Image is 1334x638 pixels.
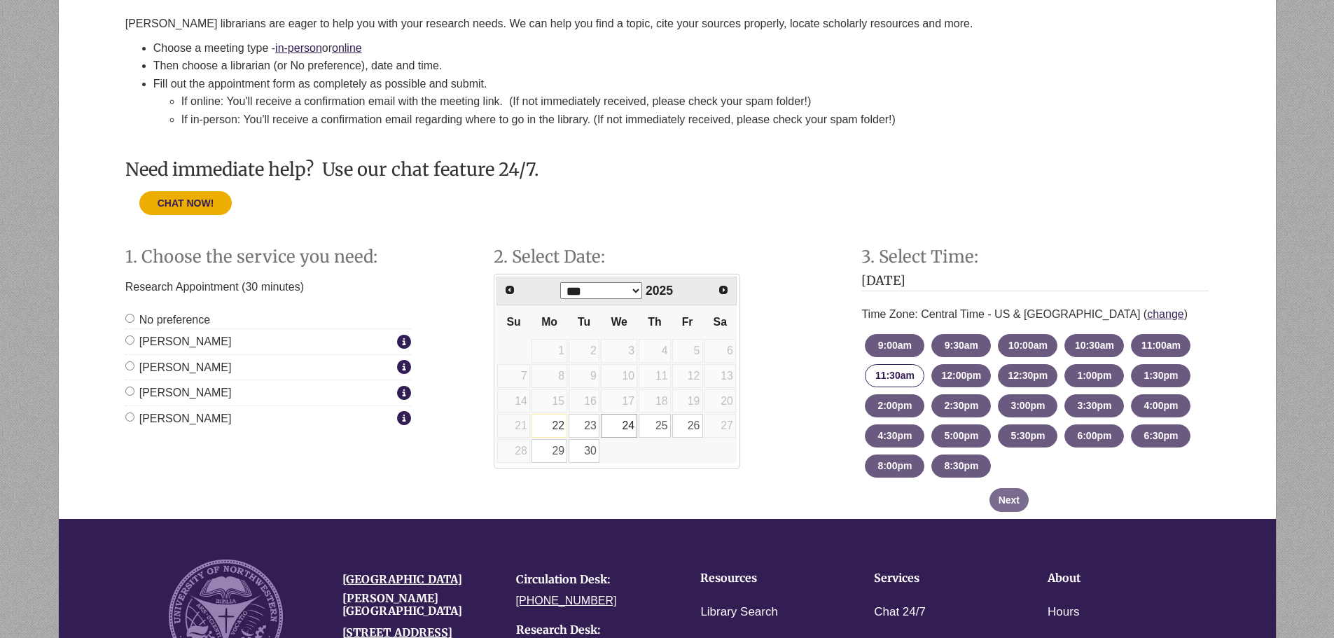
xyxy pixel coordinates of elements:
[153,57,1209,75] li: Then choose a librarian (or No preference), date and time.
[1048,572,1178,585] h4: About
[504,284,515,296] span: Prev
[865,364,924,387] button: 11:30am
[874,602,926,623] a: Chat 24/7
[125,361,134,370] input: [PERSON_NAME]
[568,413,600,438] td: Available
[569,439,599,463] a: 30
[1147,308,1184,320] a: change
[601,414,637,438] a: 24
[998,394,1057,417] button: 3:00pm
[865,455,924,478] button: 8:00pm
[1131,424,1190,448] button: 6:30pm
[516,624,669,637] h4: Research Desk:
[125,359,394,377] label: [PERSON_NAME]
[646,284,673,298] span: 2025
[874,572,1004,585] h4: Services
[1131,394,1190,417] button: 4:00pm
[718,284,729,296] span: Next
[931,424,991,448] button: 5:00pm
[1064,394,1124,417] button: 3:30pm
[712,279,735,301] a: Next
[125,314,134,323] input: No preference
[672,414,703,438] a: 26
[998,424,1057,448] button: 5:30pm
[861,274,1209,292] h3: [DATE]
[568,438,600,464] td: Available
[600,413,638,438] td: Available
[998,334,1057,357] button: 10:00am
[861,248,1209,266] h2: Step 3. Select Time:
[494,248,841,266] h2: Step 2. Select Date:
[1131,364,1190,387] button: 1:30pm
[865,394,924,417] button: 2:00pm
[181,92,1209,111] li: If online: You'll receive a confirmation email with the meeting link. (If not immediately receive...
[714,316,727,328] span: Saturday
[578,316,590,328] span: Tuesday
[931,364,991,387] button: 12:00pm
[998,364,1057,387] button: 12:30pm
[125,335,134,345] input: [PERSON_NAME]
[332,42,362,54] a: online
[125,387,134,396] input: [PERSON_NAME]
[989,488,1029,512] button: Next
[531,439,567,463] a: 29
[342,592,495,617] h4: [PERSON_NAME][GEOGRAPHIC_DATA]
[931,455,991,478] button: 8:30pm
[931,334,991,357] button: 9:30am
[648,316,661,328] span: Thursday
[682,316,693,328] span: Friday
[1048,602,1079,623] a: Hours
[125,410,394,428] label: [PERSON_NAME]
[611,316,627,328] span: Wednesday
[125,384,394,402] label: [PERSON_NAME]
[865,334,924,357] button: 9:00am
[638,413,671,438] td: Available
[125,274,411,300] p: Research Appointment (30 minutes)
[125,311,411,428] div: Staff Member Group: In-Person Appointments
[639,414,670,438] a: 25
[125,160,1209,179] h3: Need immediate help? Use our chat feature 24/7.
[1064,334,1124,357] button: 10:30am
[125,333,394,351] label: [PERSON_NAME]
[139,197,232,209] a: CHAT NOW!
[125,311,210,329] label: No preference
[1064,424,1124,448] button: 6:00pm
[1064,364,1124,387] button: 1:00pm
[275,42,322,54] a: in-person
[506,316,520,328] span: Sunday
[861,298,1209,331] div: Time Zone: Central Time - US & [GEOGRAPHIC_DATA] ( )
[1131,334,1190,357] button: 11:00am
[700,572,831,585] h4: Resources
[125,15,1209,32] p: [PERSON_NAME] librarians are eager to help you with your research needs. We can help you find a t...
[531,438,568,464] td: Available
[125,412,134,422] input: [PERSON_NAME]
[139,191,232,215] button: CHAT NOW!
[153,39,1209,57] li: Choose a meeting type - or
[560,282,642,299] select: Select month
[181,111,1209,129] li: If in-person: You'll receive a confirmation email regarding where to go in the library. (If not i...
[531,414,567,438] a: 22
[516,574,669,586] h4: Circulation Desk:
[125,248,473,266] h2: Step 1. Choose the service you need:
[516,595,617,606] a: [PHONE_NUMBER]
[700,602,778,623] a: Library Search
[931,394,991,417] button: 2:30pm
[865,424,924,448] button: 4:30pm
[541,316,557,328] span: Monday
[569,414,599,438] a: 23
[531,413,568,438] td: Available
[499,279,521,301] a: Prev
[342,572,462,586] a: [GEOGRAPHIC_DATA]
[153,75,1209,129] li: Fill out the appointment form as completely as possible and submit.
[672,413,704,438] td: Available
